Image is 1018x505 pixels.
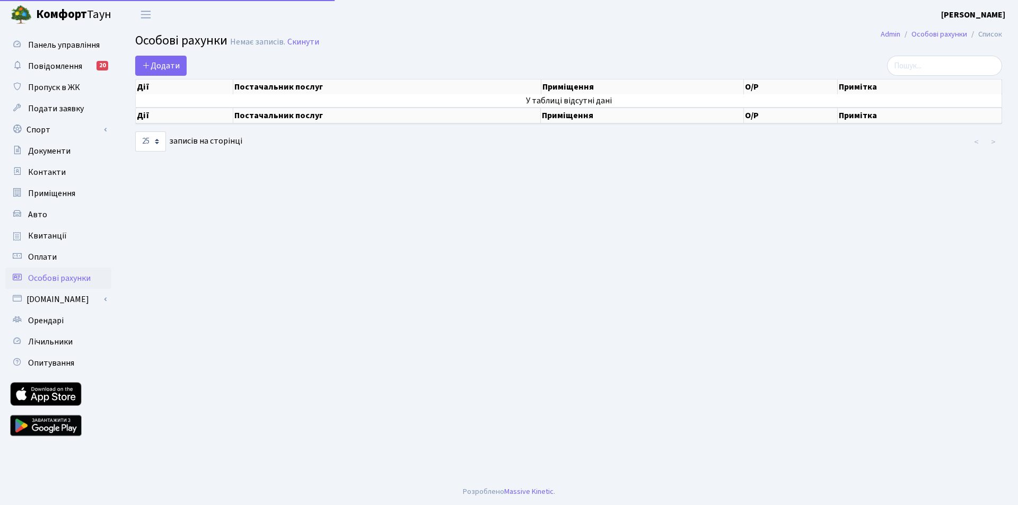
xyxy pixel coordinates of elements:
a: Спорт [5,119,111,140]
th: Дії [136,79,233,94]
span: Оплати [28,251,57,263]
li: Список [967,29,1002,40]
a: Панель управління [5,34,111,56]
span: Повідомлення [28,60,82,72]
a: Орендарі [5,310,111,331]
a: Лічильники [5,331,111,352]
a: Admin [881,29,900,40]
button: Переключити навігацію [133,6,159,23]
th: Приміщення [541,108,743,123]
select: записів на сторінці [135,131,166,152]
div: Розроблено . [463,486,555,498]
a: Пропуск в ЖК [5,77,111,98]
th: Постачальник послуг [233,108,541,123]
span: Орендарі [28,315,64,326]
span: Особові рахунки [135,31,227,50]
a: Повідомлення20 [5,56,111,77]
th: О/Р [744,108,838,123]
span: Квитанції [28,230,67,242]
span: Особові рахунки [28,272,91,284]
th: Приміщення [541,79,744,94]
th: Дії [136,108,233,123]
a: Квитанції [5,225,111,246]
a: Документи [5,140,111,162]
a: Особові рахунки [5,268,111,289]
img: logo.png [11,4,32,25]
th: Постачальник послуг [233,79,541,94]
span: Додати [142,60,180,72]
a: Massive Kinetic [504,486,554,497]
th: О/Р [744,79,838,94]
span: Опитування [28,357,74,369]
b: [PERSON_NAME] [941,9,1005,21]
b: Комфорт [36,6,87,23]
a: Контакти [5,162,111,183]
th: Примітка [838,108,1002,123]
nav: breadcrumb [865,23,1018,46]
a: Додати [135,56,187,76]
a: Опитування [5,352,111,374]
label: записів на сторінці [135,131,242,152]
a: Особові рахунки [911,29,967,40]
div: Немає записів. [230,37,285,47]
span: Документи [28,145,71,157]
input: Пошук... [887,56,1002,76]
a: Оплати [5,246,111,268]
span: Таун [36,6,111,24]
span: Лічильники [28,336,73,348]
th: Примітка [838,79,1002,94]
span: Пропуск в ЖК [28,82,80,93]
div: 20 [96,61,108,70]
a: Скинути [287,37,319,47]
a: [PERSON_NAME] [941,8,1005,21]
span: Контакти [28,166,66,178]
span: Приміщення [28,188,75,199]
a: Подати заявку [5,98,111,119]
span: Авто [28,209,47,220]
a: [DOMAIN_NAME] [5,289,111,310]
span: Панель управління [28,39,100,51]
a: Авто [5,204,111,225]
a: Приміщення [5,183,111,204]
td: У таблиці відсутні дані [136,94,1002,107]
span: Подати заявку [28,103,84,114]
